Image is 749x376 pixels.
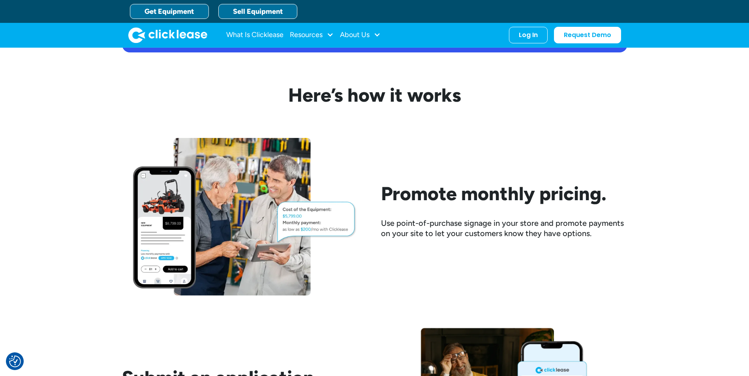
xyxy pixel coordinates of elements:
[128,27,207,43] img: Clicklease logo
[130,4,209,19] a: Get Equipment
[519,31,538,39] div: Log In
[381,182,627,205] h2: Promote monthly pricing.
[9,356,21,367] button: Consent Preferences
[122,84,627,107] h2: Here’s how it works
[554,27,621,43] a: Request Demo
[128,27,207,43] a: home
[226,27,283,43] a: What Is Clicklease
[122,138,368,296] img: Two men talking while holding a tablet which includes an equipment financing quote
[9,356,21,367] img: Revisit consent button
[340,27,381,43] div: About Us
[218,4,297,19] a: Sell Equipment
[381,218,627,238] div: Use point-of-purchase signage in your store and promote payments on your site to let your custome...
[290,27,334,43] div: Resources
